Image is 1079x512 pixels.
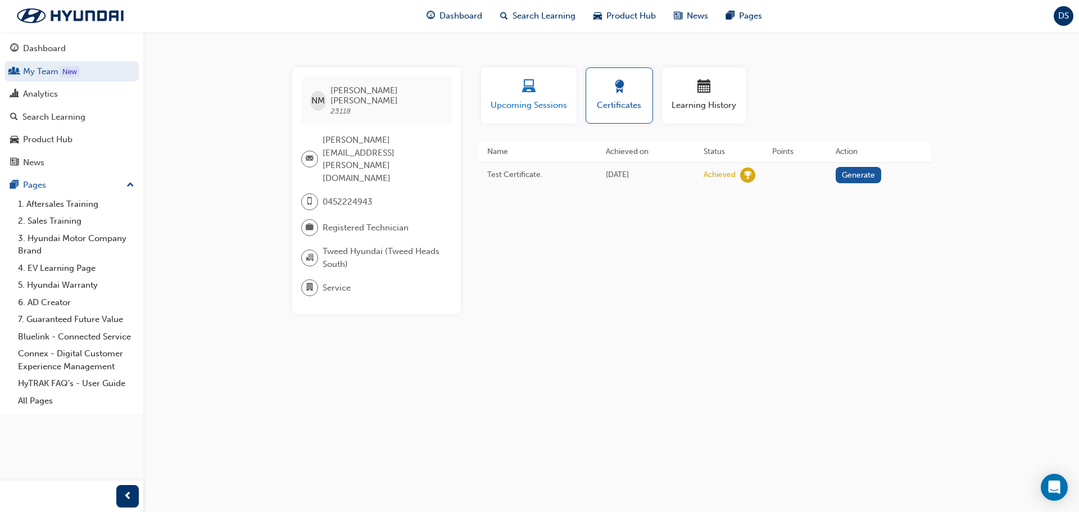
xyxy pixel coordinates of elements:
[330,85,442,106] span: [PERSON_NAME] [PERSON_NAME]
[697,80,711,95] span: calendar-icon
[4,36,139,175] button: DashboardMy TeamAnalyticsSearch LearningProduct HubNews
[479,142,597,162] th: Name
[4,152,139,173] a: News
[479,162,597,187] td: Test Certificate.
[13,294,139,311] a: 6. AD Creator
[491,4,584,28] a: search-iconSearch Learning
[330,106,351,116] span: 23118
[4,107,139,128] a: Search Learning
[60,66,79,78] div: Tooltip anchor
[306,220,314,235] span: briefcase-icon
[418,4,491,28] a: guage-iconDashboard
[1041,474,1068,501] div: Open Intercom Messenger
[740,167,755,183] span: learningRecordVerb_ACHIEVE-icon
[23,179,46,192] div: Pages
[10,67,19,77] span: people-icon
[4,61,139,82] a: My Team
[427,9,435,23] span: guage-icon
[4,84,139,105] a: Analytics
[323,134,443,184] span: [PERSON_NAME][EMAIL_ADDRESS][PERSON_NAME][DOMAIN_NAME]
[23,88,58,101] div: Analytics
[13,230,139,260] a: 3. Hyundai Motor Company Brand
[323,221,409,234] span: Registered Technician
[6,4,135,28] img: Trak
[606,10,656,22] span: Product Hub
[10,158,19,168] span: news-icon
[13,196,139,213] a: 1. Aftersales Training
[764,142,827,162] th: Points
[23,156,44,169] div: News
[323,282,351,294] span: Service
[126,178,134,193] span: up-icon
[23,133,72,146] div: Product Hub
[306,152,314,166] span: email-icon
[613,80,626,95] span: award-icon
[4,38,139,59] a: Dashboard
[500,9,508,23] span: search-icon
[10,89,19,99] span: chart-icon
[13,311,139,328] a: 7. Guaranteed Future Value
[10,44,19,54] span: guage-icon
[665,4,717,28] a: news-iconNews
[597,142,696,162] th: Achieved on
[306,194,314,209] span: mobile-icon
[489,99,568,112] span: Upcoming Sessions
[739,10,762,22] span: Pages
[606,170,629,179] span: Mon Feb 20 2023 15:20:22 GMT+1100 (Australian Eastern Daylight Time)
[670,99,738,112] span: Learning History
[10,112,18,123] span: search-icon
[13,277,139,294] a: 5. Hyundai Warranty
[306,280,314,295] span: department-icon
[124,490,132,504] span: prev-icon
[586,67,653,124] button: Certificates
[10,135,19,145] span: car-icon
[687,10,708,22] span: News
[584,4,665,28] a: car-iconProduct Hub
[827,142,931,162] th: Action
[323,245,443,270] span: Tweed Hyundai (Tweed Heads South)
[695,142,764,162] th: Status
[23,42,66,55] div: Dashboard
[593,9,602,23] span: car-icon
[522,80,536,95] span: laptop-icon
[306,251,314,265] span: organisation-icon
[836,167,882,183] button: Generate
[1058,10,1069,22] span: DS
[4,175,139,196] button: Pages
[1054,6,1073,26] button: DS
[311,94,325,107] span: NM
[10,180,19,191] span: pages-icon
[662,67,746,124] button: Learning History
[674,9,682,23] span: news-icon
[22,111,85,124] div: Search Learning
[439,10,482,22] span: Dashboard
[13,260,139,277] a: 4. EV Learning Page
[13,392,139,410] a: All Pages
[13,212,139,230] a: 2. Sales Training
[717,4,771,28] a: pages-iconPages
[704,170,736,180] div: Achieved
[4,129,139,150] a: Product Hub
[595,99,644,112] span: Certificates
[13,328,139,346] a: Bluelink - Connected Service
[13,345,139,375] a: Connex - Digital Customer Experience Management
[323,196,373,209] span: 0452224943
[13,375,139,392] a: HyTRAK FAQ's - User Guide
[726,9,735,23] span: pages-icon
[481,67,577,124] button: Upcoming Sessions
[513,10,575,22] span: Search Learning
